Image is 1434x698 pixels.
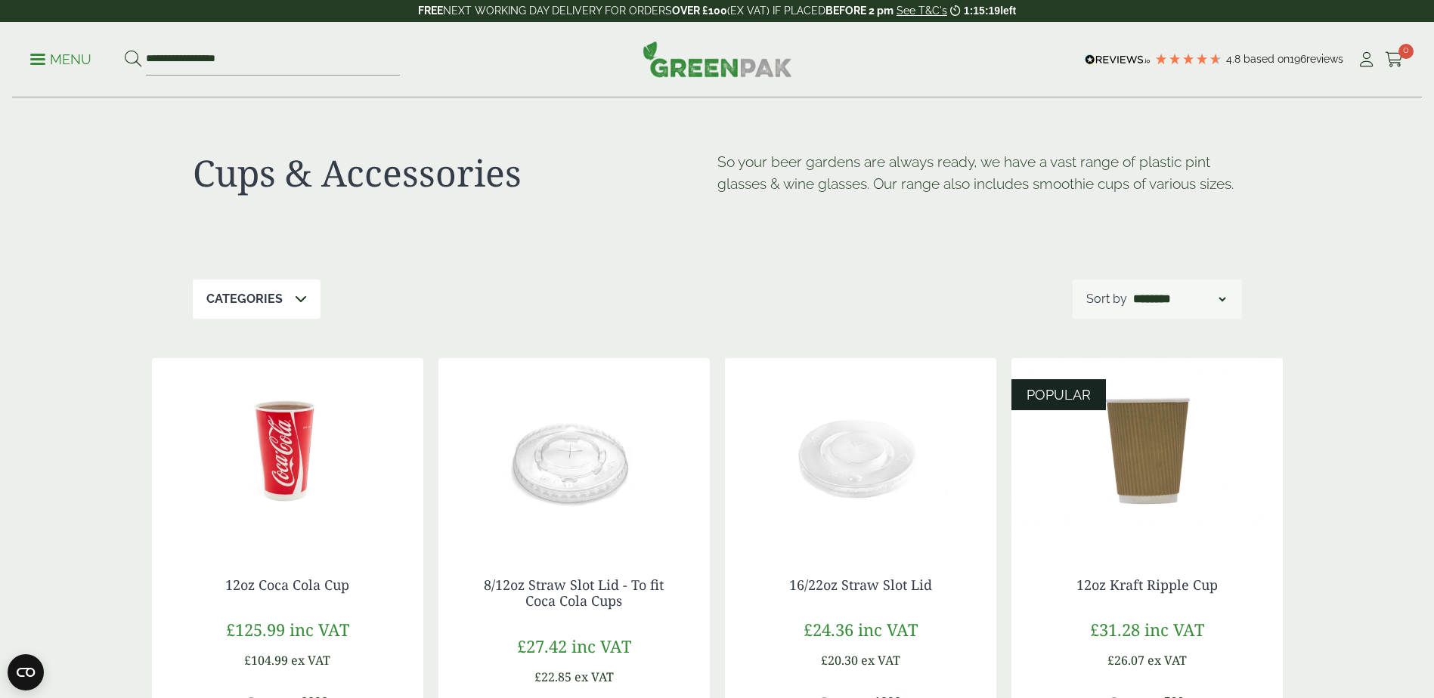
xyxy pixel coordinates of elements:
strong: OVER £100 [672,5,727,17]
a: Menu [30,51,91,66]
a: 12oz Coca Cola Cup [225,576,349,594]
a: 16/22oz Straw Slot Lid [789,576,932,594]
span: £125.99 [226,618,285,641]
span: inc VAT [858,618,918,641]
div: 4.79 Stars [1154,52,1222,66]
h1: Cups & Accessories [193,151,717,195]
strong: BEFORE 2 pm [825,5,894,17]
img: 12oz Coca Cola Cup with coke [152,358,423,547]
span: £22.85 [534,669,571,685]
span: 196 [1290,53,1306,65]
span: £26.07 [1107,652,1144,669]
span: POPULAR [1027,387,1091,403]
img: 12oz straw slot coke cup lid [438,358,710,547]
i: Cart [1385,52,1404,67]
a: 12oz Kraft Ripple Cup [1076,576,1218,594]
span: left [1000,5,1016,17]
span: £24.36 [804,618,853,641]
span: 1:15:19 [964,5,1000,17]
p: Sort by [1086,290,1127,308]
span: £31.28 [1090,618,1140,641]
span: £27.42 [517,635,567,657]
span: ex VAT [575,669,614,685]
span: 0 [1398,44,1414,59]
p: Categories [206,290,283,308]
a: 0 [1385,48,1404,71]
a: 8/12oz Straw Slot Lid - To fit Coca Cola Cups [484,576,664,610]
img: 12oz Kraft Ripple Cup-0 [1011,358,1283,547]
strong: FREE [418,5,443,17]
span: ex VAT [861,652,900,669]
button: Open CMP widget [8,654,44,690]
span: £104.99 [244,652,288,669]
select: Shop order [1130,290,1228,308]
a: See T&C's [897,5,947,17]
span: £20.30 [821,652,858,669]
p: So your beer gardens are always ready, we have a vast range of plastic pint glasses & wine glasse... [717,151,1242,195]
img: 16/22oz Straw Slot Coke Cup lid [725,358,996,547]
span: Based on [1244,53,1290,65]
i: My Account [1357,52,1376,67]
img: GreenPak Supplies [643,41,792,77]
span: ex VAT [291,652,330,669]
span: inc VAT [290,618,349,641]
img: REVIEWS.io [1085,54,1151,65]
span: inc VAT [1144,618,1204,641]
span: inc VAT [571,635,631,657]
span: reviews [1306,53,1343,65]
span: 4.8 [1226,53,1244,65]
span: ex VAT [1148,652,1187,669]
p: Menu [30,51,91,69]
